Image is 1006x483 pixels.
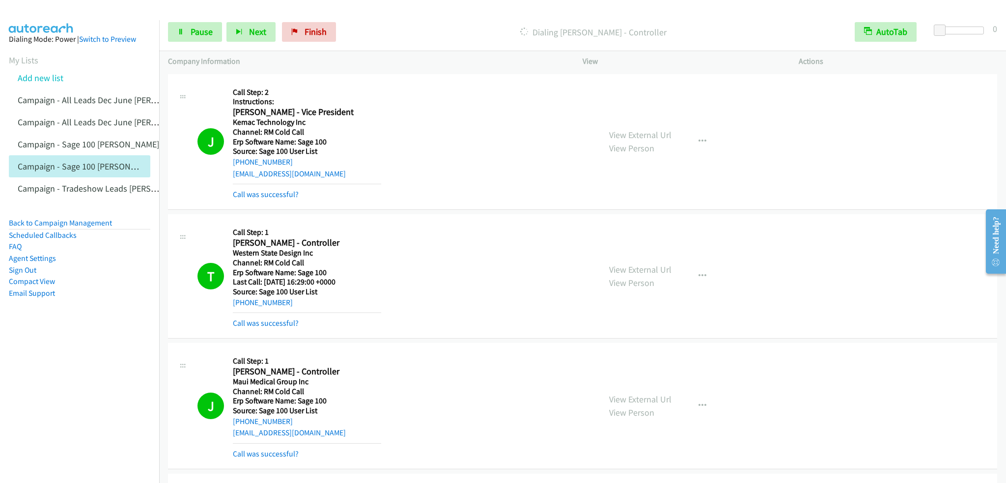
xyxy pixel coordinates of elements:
[9,242,22,251] a: FAQ
[233,268,381,278] h5: Erp Software Name: Sage 100
[978,202,1006,281] iframe: Resource Center
[18,161,188,172] a: Campaign - Sage 100 [PERSON_NAME] Cloned
[233,366,381,377] h2: [PERSON_NAME] - Controller
[79,34,136,44] a: Switch to Preview
[233,169,346,178] a: [EMAIL_ADDRESS][DOMAIN_NAME]
[233,157,293,167] a: [PHONE_NUMBER]
[282,22,336,42] a: Finish
[233,258,381,268] h5: Channel: RM Cold Call
[233,277,381,287] h5: Last Call: [DATE] 16:29:00 +0000
[18,116,224,128] a: Campaign - All Leads Dec June [PERSON_NAME] Cloned
[18,72,63,84] a: Add new list
[233,237,381,249] h2: [PERSON_NAME] - Controller
[993,22,997,35] div: 0
[233,287,381,297] h5: Source: Sage 100 User List
[609,129,671,141] a: View External Url
[939,27,984,34] div: Delay between calls (in seconds)
[9,265,36,275] a: Sign Out
[9,55,38,66] a: My Lists
[233,97,381,107] h5: Instructions:
[233,137,381,147] h5: Erp Software Name: Sage 100
[233,117,381,127] h5: Kemac Technology Inc
[9,277,55,286] a: Compact View
[233,417,293,426] a: [PHONE_NUMBER]
[197,263,224,289] h1: T
[609,264,671,275] a: View External Url
[233,190,299,199] a: Call was successful?
[168,56,565,67] p: Company Information
[233,146,381,156] h5: Source: Sage 100 User List
[233,127,381,137] h5: Channel: RM Cold Call
[349,26,837,39] p: Dialing [PERSON_NAME] - Controller
[609,407,654,418] a: View Person
[197,128,224,155] h1: J
[191,26,213,37] span: Pause
[609,394,671,405] a: View External Url
[233,107,381,118] h2: [PERSON_NAME] - Vice President
[233,318,299,328] a: Call was successful?
[609,142,654,154] a: View Person
[9,33,150,45] div: Dialing Mode: Power |
[9,288,55,298] a: Email Support
[233,406,381,416] h5: Source: Sage 100 User List
[18,183,220,194] a: Campaign - Tradeshow Leads [PERSON_NAME] Cloned
[233,298,293,307] a: [PHONE_NUMBER]
[233,428,346,437] a: [EMAIL_ADDRESS][DOMAIN_NAME]
[233,387,381,397] h5: Channel: RM Cold Call
[18,139,159,150] a: Campaign - Sage 100 [PERSON_NAME]
[233,87,381,97] h5: Call Step: 2
[168,22,222,42] a: Pause
[197,393,224,419] h1: J
[233,356,381,366] h5: Call Step: 1
[9,218,112,227] a: Back to Campaign Management
[226,22,276,42] button: Next
[233,248,381,258] h5: Western State Design Inc
[9,230,77,240] a: Scheduled Callbacks
[249,26,266,37] span: Next
[855,22,917,42] button: AutoTab
[233,396,381,406] h5: Erp Software Name: Sage 100
[18,94,196,106] a: Campaign - All Leads Dec June [PERSON_NAME]
[233,227,381,237] h5: Call Step: 1
[233,377,381,387] h5: Maui Medical Group Inc
[799,56,997,67] p: Actions
[9,254,56,263] a: Agent Settings
[609,277,654,288] a: View Person
[233,449,299,458] a: Call was successful?
[305,26,327,37] span: Finish
[583,56,781,67] p: View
